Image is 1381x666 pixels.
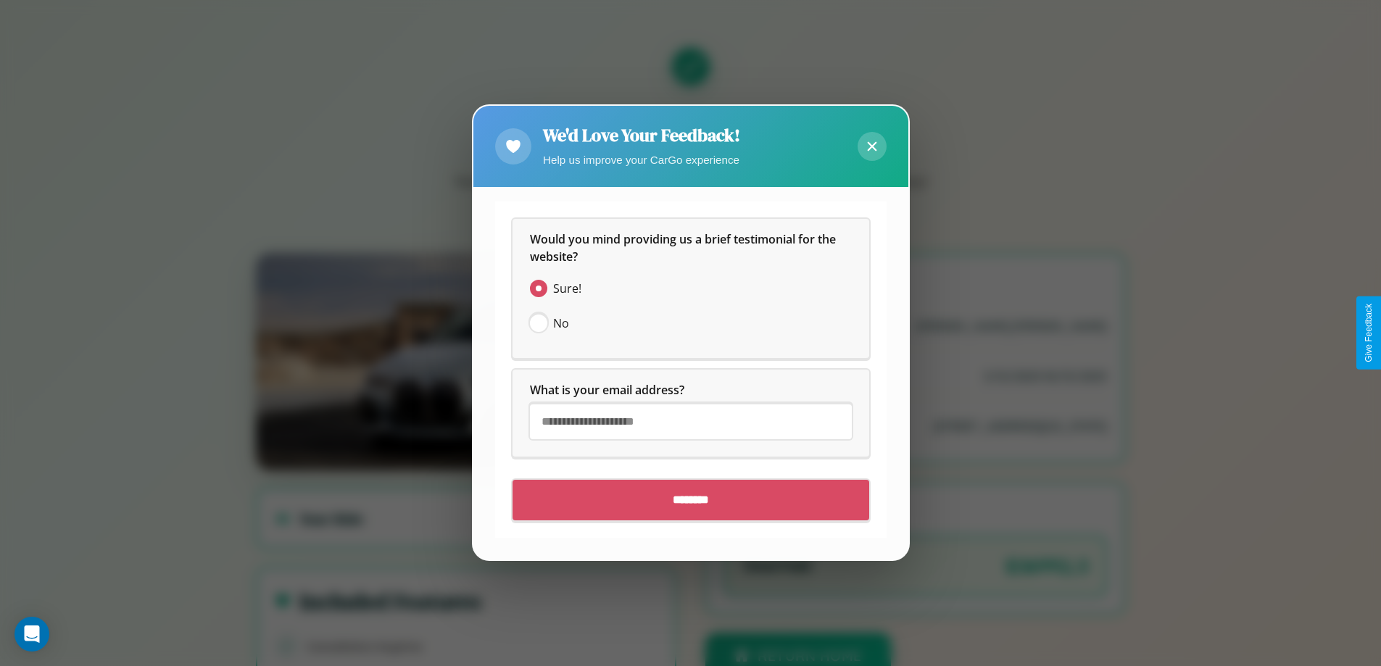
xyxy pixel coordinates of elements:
[530,383,684,399] span: What is your email address?
[553,315,569,333] span: No
[543,123,740,147] h2: We'd Love Your Feedback!
[553,280,581,298] span: Sure!
[530,232,839,265] span: Would you mind providing us a brief testimonial for the website?
[1364,304,1374,362] div: Give Feedback
[543,150,740,170] p: Help us improve your CarGo experience
[14,617,49,652] div: Open Intercom Messenger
